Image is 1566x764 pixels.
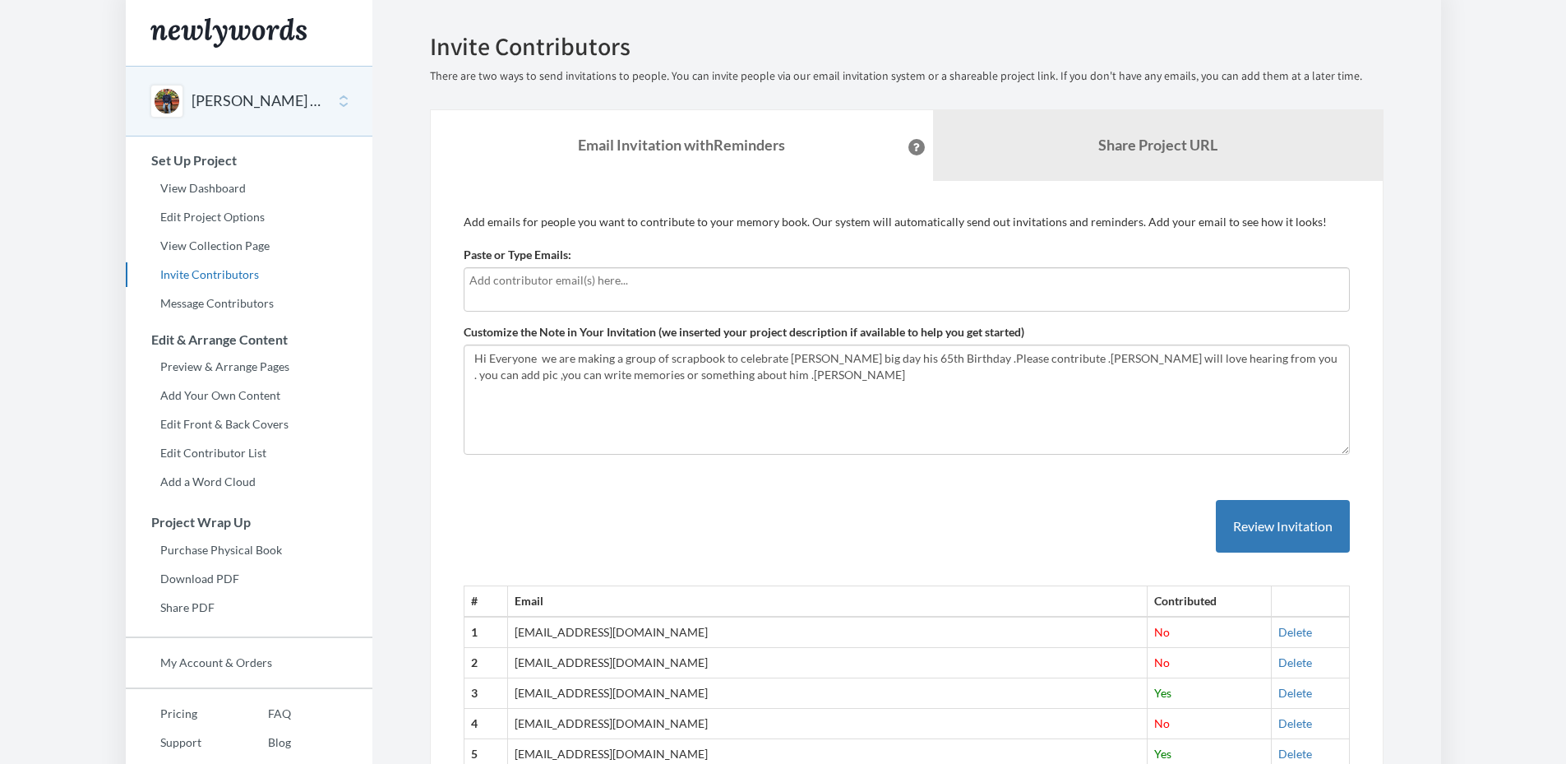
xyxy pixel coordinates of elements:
[126,291,372,316] a: Message Contributors
[1278,625,1312,639] a: Delete
[150,18,307,48] img: Newlywords logo
[1278,655,1312,669] a: Delete
[1098,136,1217,154] b: Share Project URL
[1154,716,1170,730] span: No
[464,345,1350,455] textarea: Hi Everyone we are making a group of scrapbook to celebrate [PERSON_NAME] big day his 65th Birthd...
[126,354,372,379] a: Preview & Arrange Pages
[126,470,372,494] a: Add a Word Cloud
[508,617,1148,647] td: [EMAIL_ADDRESS][DOMAIN_NAME]
[126,701,233,726] a: Pricing
[1154,747,1171,761] span: Yes
[126,383,372,408] a: Add Your Own Content
[192,90,325,112] button: [PERSON_NAME] 65th Birthday
[126,176,372,201] a: View Dashboard
[578,136,785,154] strong: Email Invitation with Reminders
[508,586,1148,617] th: Email
[430,33,1384,60] h2: Invite Contributors
[127,332,372,347] h3: Edit & Arrange Content
[1148,586,1272,617] th: Contributed
[464,214,1350,230] p: Add emails for people you want to contribute to your memory book. Our system will automatically s...
[126,567,372,591] a: Download PDF
[464,247,571,263] label: Paste or Type Emails:
[1154,686,1171,700] span: Yes
[1216,500,1350,553] button: Review Invitation
[430,68,1384,85] p: There are two ways to send invitations to people. You can invite people via our email invitation ...
[508,678,1148,709] td: [EMAIL_ADDRESS][DOMAIN_NAME]
[126,730,233,755] a: Support
[126,234,372,258] a: View Collection Page
[127,153,372,168] h3: Set Up Project
[127,515,372,530] h3: Project Wrap Up
[126,262,372,287] a: Invite Contributors
[1154,655,1170,669] span: No
[508,648,1148,678] td: [EMAIL_ADDRESS][DOMAIN_NAME]
[1278,716,1312,730] a: Delete
[233,730,291,755] a: Blog
[469,271,1344,289] input: Add contributor email(s) here...
[1278,747,1312,761] a: Delete
[126,595,372,620] a: Share PDF
[126,651,372,675] a: My Account & Orders
[126,441,372,465] a: Edit Contributor List
[126,538,372,563] a: Purchase Physical Book
[126,412,372,437] a: Edit Front & Back Covers
[1278,686,1312,700] a: Delete
[464,709,508,739] th: 4
[126,205,372,229] a: Edit Project Options
[464,648,508,678] th: 2
[233,701,291,726] a: FAQ
[508,709,1148,739] td: [EMAIL_ADDRESS][DOMAIN_NAME]
[464,324,1024,340] label: Customize the Note in Your Invitation (we inserted your project description if available to help ...
[464,678,508,709] th: 3
[464,617,508,647] th: 1
[464,586,508,617] th: #
[1154,625,1170,639] span: No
